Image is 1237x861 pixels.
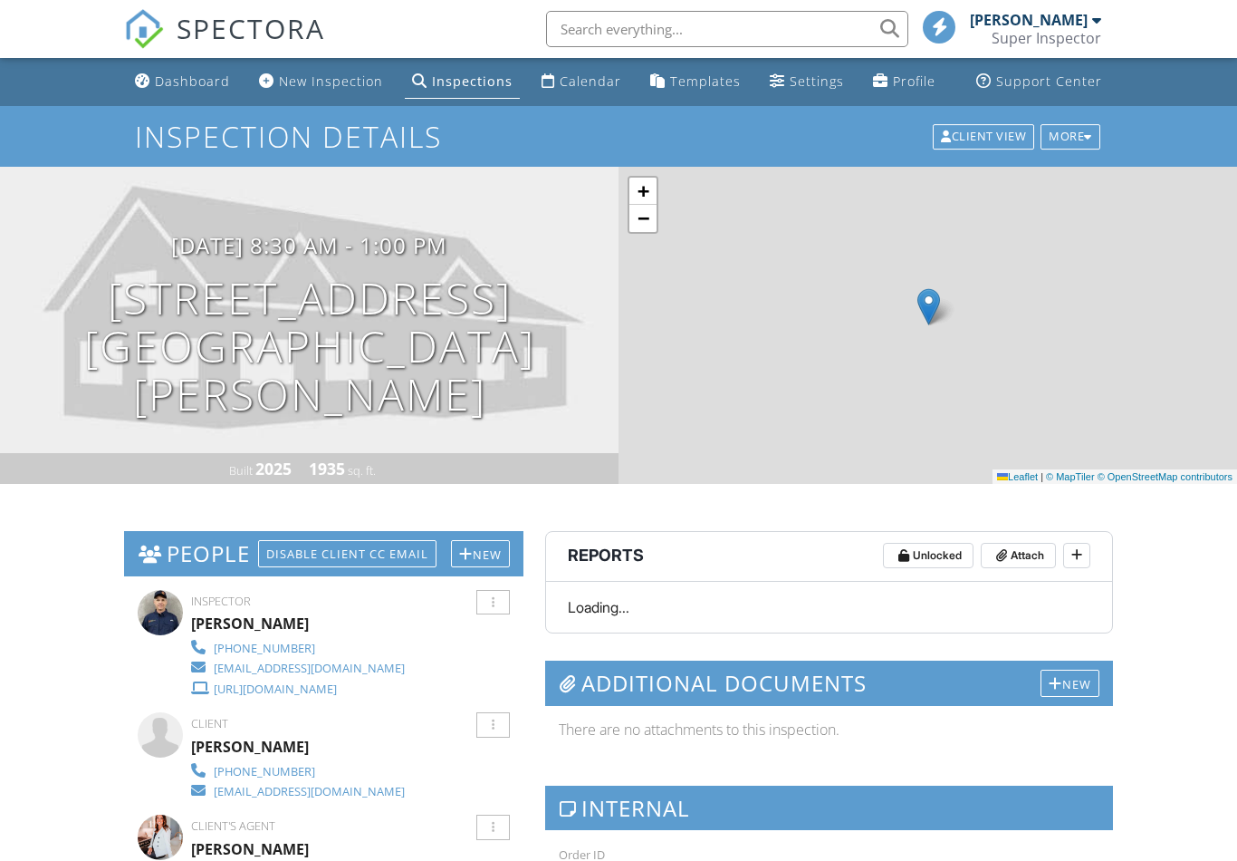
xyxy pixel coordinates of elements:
a: [URL][DOMAIN_NAME] [191,678,405,698]
div: More [1040,124,1100,150]
div: New [451,540,510,567]
input: Search everything... [546,11,908,47]
a: Inspections [405,65,520,99]
a: Zoom out [629,205,657,232]
div: [EMAIL_ADDRESS][DOMAIN_NAME] [214,784,405,798]
img: The Best Home Inspection Software - Spectora [124,9,164,49]
div: Disable Client CC Email [258,540,436,567]
div: Settings [790,73,844,90]
div: Support Center [996,73,1102,90]
div: Dashboard [155,73,230,90]
div: Templates [670,73,741,90]
div: New [1040,670,1099,697]
span: | [1040,471,1043,482]
div: Inspections [432,73,513,90]
a: Calendar [534,65,628,99]
a: [PHONE_NUMBER] [191,760,405,780]
div: Super Inspector [992,29,1101,47]
div: [PERSON_NAME] [191,610,309,637]
span: Built [229,462,253,479]
div: Calendar [560,73,621,90]
a: Leaflet [997,471,1038,482]
h1: Inspection Details [135,121,1101,152]
a: © OpenStreetMap contributors [1098,471,1232,482]
div: [PHONE_NUMBER] [214,641,315,655]
a: Company Profile [866,65,943,99]
span: Inspector [191,593,251,609]
div: Profile [893,73,935,90]
div: [PHONE_NUMBER] [214,764,315,779]
h3: Internal [545,786,1113,830]
a: Client View [931,127,1039,143]
a: [EMAIL_ADDRESS][DOMAIN_NAME] [191,780,405,800]
a: [EMAIL_ADDRESS][DOMAIN_NAME] [191,657,405,677]
div: 2025 [255,458,292,479]
div: Client View [933,124,1034,150]
span: sq. ft. [348,462,376,479]
div: New Inspection [279,73,383,90]
div: 1935 [309,458,345,479]
p: There are no attachments to this inspection. [559,720,1099,740]
h1: [STREET_ADDRESS] [GEOGRAPHIC_DATA][PERSON_NAME] [29,275,590,418]
a: Zoom in [629,178,657,205]
a: Support Center [969,65,1109,99]
a: SPECTORA [124,24,325,63]
span: + [638,179,649,202]
img: Marker [917,288,940,325]
div: [URL][DOMAIN_NAME] [214,682,337,696]
h3: Additional Documents [545,661,1113,705]
div: [PERSON_NAME] [970,11,1088,29]
span: Client [191,715,228,731]
div: [EMAIL_ADDRESS][DOMAIN_NAME] [214,661,405,675]
a: Templates [643,65,748,99]
span: SPECTORA [177,9,325,47]
span: Client's Agent [191,817,275,834]
a: [PHONE_NUMBER] [191,637,405,657]
h3: People [124,531,523,576]
a: © MapTiler [1046,471,1095,482]
div: [PERSON_NAME] [191,733,309,760]
a: Settings [762,65,851,99]
a: Dashboard [128,65,237,99]
h3: [DATE] 8:30 am - 1:00 pm [171,233,447,257]
a: New Inspection [252,65,390,99]
span: − [638,207,649,229]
